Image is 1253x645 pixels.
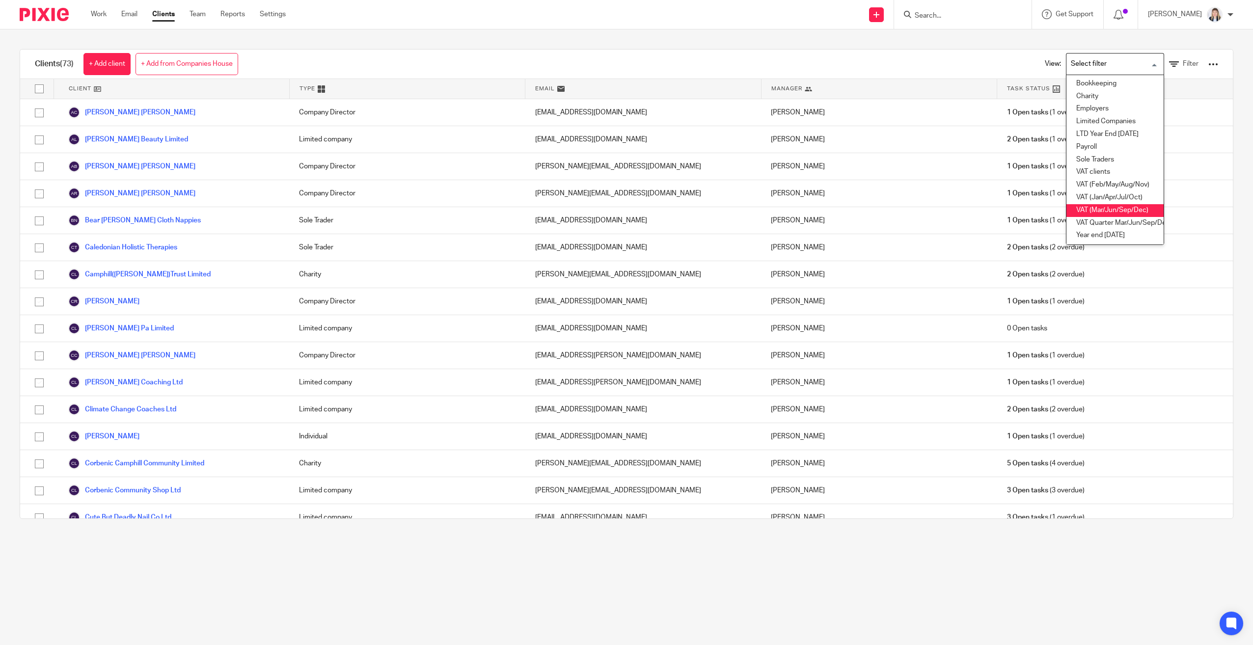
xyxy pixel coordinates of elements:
span: 2 Open tasks [1007,404,1048,414]
div: Limited company [289,315,525,342]
span: (73) [60,60,74,68]
span: 0 Open tasks [1007,323,1047,333]
span: Client [69,84,91,93]
span: Get Support [1056,11,1093,18]
a: Email [121,9,137,19]
span: (1 overdue) [1007,512,1085,522]
div: Company Director [289,180,525,207]
span: 3 Open tasks [1007,512,1048,522]
img: Carlean%20Parker%20Pic.jpg [1207,7,1223,23]
span: 1 Open tasks [1007,296,1048,306]
img: svg%3E [68,269,80,280]
span: (1 overdue) [1007,161,1085,171]
div: [PERSON_NAME] [761,261,997,288]
span: 2 Open tasks [1007,134,1048,144]
div: [PERSON_NAME] [761,504,997,531]
a: Team [190,9,206,19]
div: [EMAIL_ADDRESS][DOMAIN_NAME] [525,288,761,315]
span: 1 Open tasks [1007,215,1048,225]
span: Task Status [1007,84,1050,93]
a: Corbenic Community Shop Ltd [68,484,181,496]
div: [EMAIL_ADDRESS][DOMAIN_NAME] [525,315,761,342]
span: (1 overdue) [1007,107,1085,117]
a: Settings [260,9,286,19]
span: (1 overdue) [1007,134,1085,144]
li: VAT Quarter Mar/Jun/Sep/Dec [1066,217,1164,230]
li: VAT (Jan/Apr/Jul/Oct) [1066,191,1164,204]
img: svg%3E [68,511,80,523]
img: svg%3E [68,457,80,469]
div: [EMAIL_ADDRESS][DOMAIN_NAME] [525,99,761,126]
a: [PERSON_NAME] [68,430,139,442]
span: (4 overdue) [1007,458,1085,468]
img: svg%3E [68,403,80,415]
a: Reports [220,9,245,19]
div: [PERSON_NAME] [761,99,997,126]
span: 1 Open tasks [1007,188,1048,198]
li: VAT clients [1066,166,1164,179]
a: [PERSON_NAME] Pa Limited [68,322,174,334]
li: Bookkeeping [1066,78,1164,90]
div: [EMAIL_ADDRESS][DOMAIN_NAME] [525,207,761,234]
span: 3 Open tasks [1007,485,1048,495]
span: 1 Open tasks [1007,161,1048,171]
a: [PERSON_NAME] [PERSON_NAME] [68,161,195,172]
li: VAT (Mar/Jun/Sep/Dec) [1066,204,1164,217]
a: Bear [PERSON_NAME] Cloth Nappies [68,215,201,226]
img: Pixie [20,8,69,21]
a: [PERSON_NAME] Beauty Limited [68,134,188,145]
span: 1 Open tasks [1007,377,1048,387]
li: LTD Year End [DATE] [1066,128,1164,141]
input: Select all [30,80,49,98]
div: [PERSON_NAME] [761,342,997,369]
div: [EMAIL_ADDRESS][PERSON_NAME][DOMAIN_NAME] [525,369,761,396]
div: Limited company [289,477,525,504]
div: Company Director [289,288,525,315]
a: [PERSON_NAME] Coaching Ltd [68,376,183,388]
li: VAT (Feb/May/Aug/Nov) [1066,179,1164,191]
li: Limited Companies [1066,115,1164,128]
div: [PERSON_NAME] [761,180,997,207]
img: svg%3E [68,349,80,361]
span: 2 Open tasks [1007,242,1048,252]
span: (2 overdue) [1007,404,1085,414]
div: [PERSON_NAME] [761,477,997,504]
img: svg%3E [68,215,80,226]
img: svg%3E [68,322,80,334]
div: [PERSON_NAME][EMAIL_ADDRESS][DOMAIN_NAME] [525,450,761,477]
a: Work [91,9,107,19]
div: [PERSON_NAME][EMAIL_ADDRESS][DOMAIN_NAME] [525,153,761,180]
li: Year end [DATE] [1066,229,1164,242]
div: [PERSON_NAME] [761,315,997,342]
div: Charity [289,450,525,477]
span: 2 Open tasks [1007,269,1048,279]
div: Limited company [289,396,525,423]
div: [PERSON_NAME][EMAIL_ADDRESS][DOMAIN_NAME] [525,477,761,504]
div: [EMAIL_ADDRESS][DOMAIN_NAME] [525,126,761,153]
span: (2 overdue) [1007,242,1085,252]
img: svg%3E [68,161,80,172]
span: 1 Open tasks [1007,350,1048,360]
img: svg%3E [68,376,80,388]
a: [PERSON_NAME] [PERSON_NAME] [68,349,195,361]
span: Manager [771,84,802,93]
span: (1 overdue) [1007,431,1085,441]
div: Company Director [289,153,525,180]
a: + Add client [83,53,131,75]
span: (3 overdue) [1007,485,1085,495]
img: svg%3E [68,242,80,253]
a: Clients [152,9,175,19]
span: (2 overdue) [1007,269,1085,279]
img: svg%3E [68,484,80,496]
div: Search for option [1066,53,1164,75]
div: [PERSON_NAME] [761,450,997,477]
div: [EMAIL_ADDRESS][PERSON_NAME][DOMAIN_NAME] [525,342,761,369]
span: Filter [1183,60,1199,67]
div: [EMAIL_ADDRESS][DOMAIN_NAME] [525,396,761,423]
li: Sole Traders [1066,154,1164,166]
div: [PERSON_NAME][EMAIL_ADDRESS][DOMAIN_NAME] [525,180,761,207]
div: Company Director [289,342,525,369]
div: View: [1030,50,1218,79]
span: (1 overdue) [1007,296,1085,306]
a: + Add from Companies House [136,53,238,75]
